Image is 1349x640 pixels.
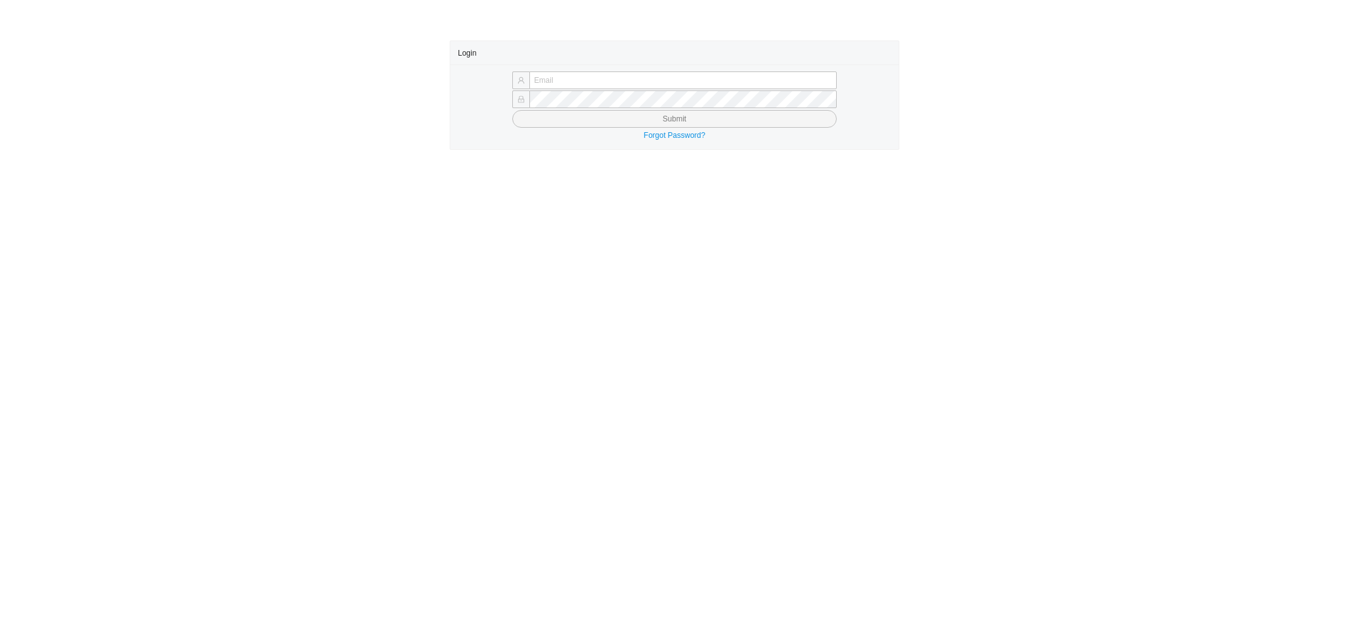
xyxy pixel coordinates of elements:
[517,77,525,84] span: user
[512,110,837,128] button: Submit
[517,95,525,103] span: lock
[529,71,837,89] input: Email
[644,131,705,140] a: Forgot Password?
[458,41,891,65] div: Login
